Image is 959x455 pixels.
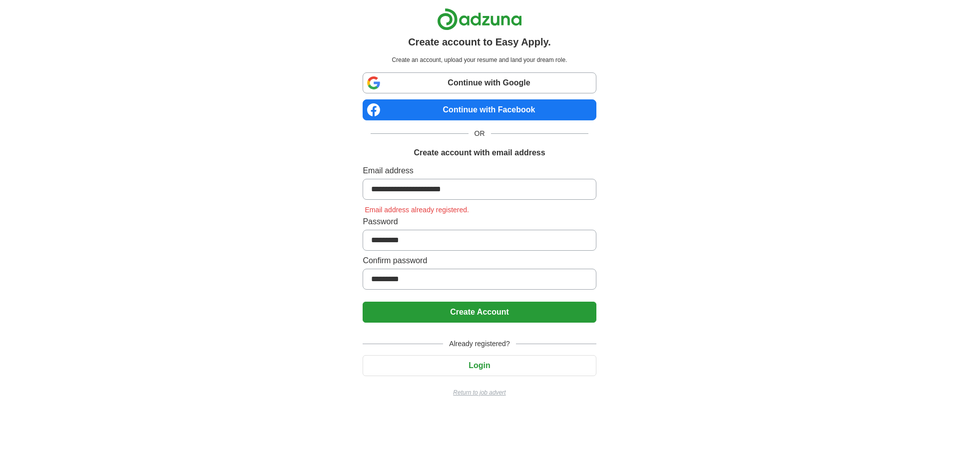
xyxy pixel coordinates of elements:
button: Create Account [363,302,596,323]
p: Create an account, upload your resume and land your dream role. [365,55,594,64]
a: Continue with Google [363,72,596,93]
label: Password [363,216,596,228]
span: OR [469,128,491,139]
h1: Create account to Easy Apply. [408,34,551,49]
a: Continue with Facebook [363,99,596,120]
button: Login [363,355,596,376]
a: Return to job advert [363,388,596,397]
label: Email address [363,165,596,177]
label: Confirm password [363,255,596,267]
img: Adzuna logo [437,8,522,30]
h1: Create account with email address [414,147,545,159]
span: Email address already registered. [363,206,471,214]
a: Login [363,361,596,370]
span: Already registered? [443,339,515,349]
